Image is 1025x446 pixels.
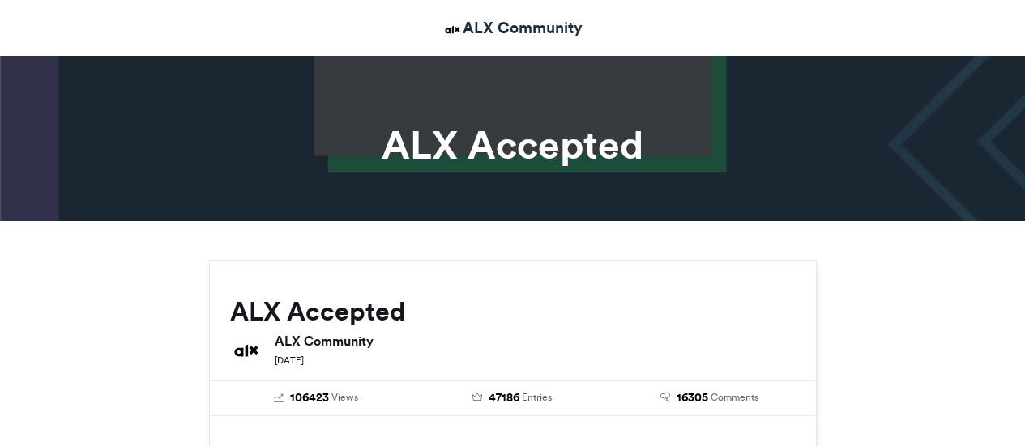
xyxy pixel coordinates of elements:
a: ALX Community [442,16,583,40]
span: Comments [711,390,758,405]
h6: ALX Community [275,334,796,347]
img: ALX Community [230,334,263,367]
span: Entries [522,390,552,405]
span: 16305 [677,389,708,407]
h2: ALX Accepted [230,297,796,326]
img: ALX Community [442,19,463,40]
a: 106423 Views [230,389,403,407]
span: 106423 [290,389,329,407]
h1: ALX Accepted [63,125,963,164]
small: [DATE] [275,355,304,366]
span: Views [331,390,358,405]
a: 47186 Entries [426,389,599,407]
span: 47186 [489,389,519,407]
a: 16305 Comments [623,389,796,407]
